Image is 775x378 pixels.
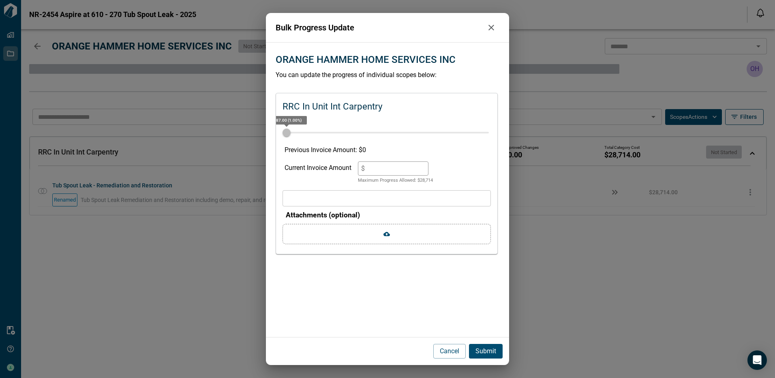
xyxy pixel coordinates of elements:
[283,100,383,114] p: RRC In Unit Int Carpentry
[285,161,351,184] div: Current Invoice Amount
[286,210,491,220] p: Attachments (optional)
[747,350,767,370] div: Open Intercom Messenger
[475,346,496,356] p: Submit
[276,52,456,67] p: ORANGE HAMMER HOME SERVICES INC
[361,165,365,172] span: $
[469,344,503,359] button: Submit
[285,145,489,155] p: Previous Invoice Amount: $ 0
[358,177,433,184] p: Maximum Progress Allowed: $ 28,714
[276,21,483,34] p: Bulk Progress Update
[440,346,459,356] p: Cancel
[433,344,466,359] button: Cancel
[276,70,499,80] p: You can update the progress of individual scopes below:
